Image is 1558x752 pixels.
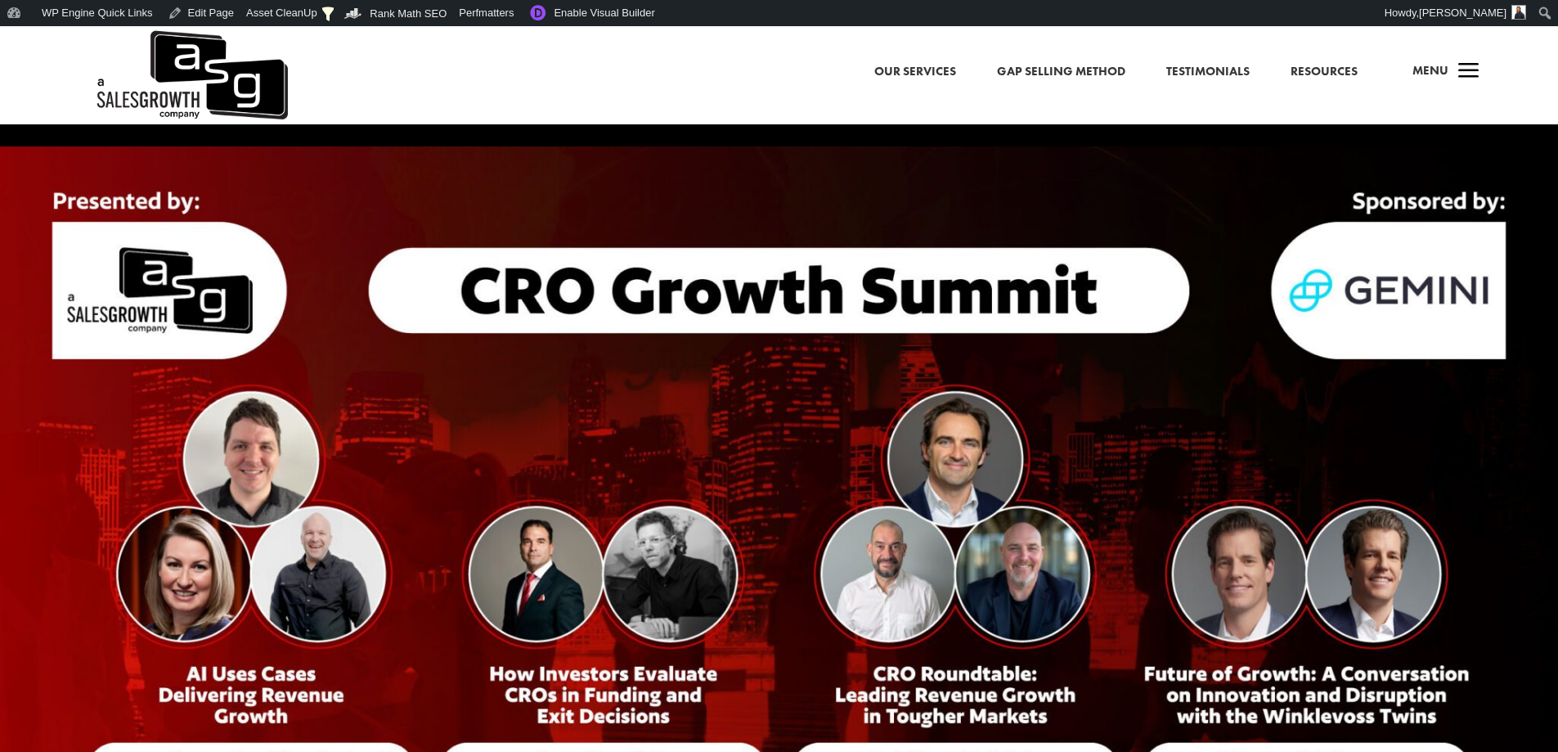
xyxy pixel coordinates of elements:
[1419,7,1506,19] span: [PERSON_NAME]
[1452,56,1485,88] span: a
[1412,62,1448,79] span: Menu
[370,7,447,20] span: Rank Math SEO
[94,26,288,124] img: ASG Co. Logo
[874,61,956,83] a: Our Services
[997,61,1125,83] a: Gap Selling Method
[1291,61,1358,83] a: Resources
[94,26,288,124] a: A Sales Growth Company Logo
[1166,61,1250,83] a: Testimonials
